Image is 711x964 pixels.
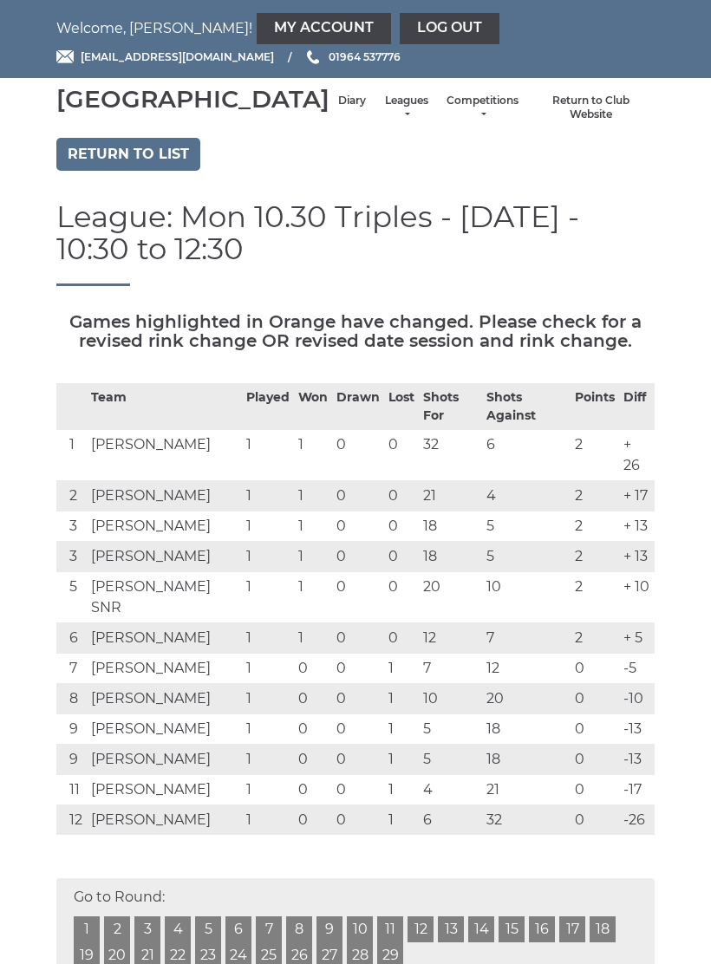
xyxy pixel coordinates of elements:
[571,429,619,480] td: 2
[482,744,571,774] td: 18
[294,429,332,480] td: 1
[619,622,655,653] td: + 5
[619,744,655,774] td: -13
[242,713,294,744] td: 1
[56,541,87,571] td: 3
[619,541,655,571] td: + 13
[419,541,482,571] td: 18
[294,571,332,622] td: 1
[56,138,200,171] a: Return to list
[87,744,242,774] td: [PERSON_NAME]
[56,511,87,541] td: 3
[384,804,419,835] td: 1
[332,480,384,511] td: 0
[332,653,384,683] td: 0
[482,541,571,571] td: 5
[165,916,191,942] a: 4
[571,511,619,541] td: 2
[286,916,312,942] a: 8
[316,916,342,942] a: 9
[294,774,332,804] td: 0
[384,383,419,429] th: Lost
[332,511,384,541] td: 0
[257,13,391,44] a: My Account
[332,571,384,622] td: 0
[242,571,294,622] td: 1
[56,312,655,350] h5: Games highlighted in Orange have changed. Please check for a revised rink change OR revised date ...
[87,622,242,653] td: [PERSON_NAME]
[482,429,571,480] td: 6
[225,916,251,942] a: 6
[242,480,294,511] td: 1
[307,50,319,64] img: Phone us
[294,511,332,541] td: 1
[482,653,571,683] td: 12
[590,916,616,942] a: 18
[384,511,419,541] td: 0
[104,916,130,942] a: 2
[347,916,373,942] a: 10
[408,916,434,942] a: 12
[384,480,419,511] td: 0
[619,683,655,713] td: -10
[56,622,87,653] td: 6
[332,683,384,713] td: 0
[419,774,482,804] td: 4
[294,480,332,511] td: 1
[81,50,274,63] span: [EMAIL_ADDRESS][DOMAIN_NAME]
[419,804,482,835] td: 6
[332,622,384,653] td: 0
[332,744,384,774] td: 0
[619,804,655,835] td: -26
[329,50,401,63] span: 01964 537776
[332,541,384,571] td: 0
[619,653,655,683] td: -5
[256,916,282,942] a: 7
[419,622,482,653] td: 12
[56,744,87,774] td: 9
[447,94,519,122] a: Competitions
[56,201,655,286] h1: League: Mon 10.30 Triples - [DATE] - 10:30 to 12:30
[482,622,571,653] td: 7
[242,744,294,774] td: 1
[294,383,332,429] th: Won
[294,804,332,835] td: 0
[332,804,384,835] td: 0
[571,571,619,622] td: 2
[56,774,87,804] td: 11
[294,622,332,653] td: 1
[419,429,482,480] td: 32
[571,622,619,653] td: 2
[384,683,419,713] td: 1
[482,804,571,835] td: 32
[242,511,294,541] td: 1
[571,774,619,804] td: 0
[619,429,655,480] td: + 26
[338,94,366,108] a: Diary
[87,653,242,683] td: [PERSON_NAME]
[87,571,242,622] td: [PERSON_NAME] SNR
[56,571,87,622] td: 5
[384,774,419,804] td: 1
[383,94,429,122] a: Leagues
[619,511,655,541] td: + 13
[87,383,242,429] th: Team
[482,511,571,541] td: 5
[419,383,482,429] th: Shots For
[384,571,419,622] td: 0
[482,683,571,713] td: 20
[619,713,655,744] td: -13
[242,622,294,653] td: 1
[419,571,482,622] td: 20
[571,383,619,429] th: Points
[56,429,87,480] td: 1
[384,622,419,653] td: 0
[571,480,619,511] td: 2
[332,429,384,480] td: 0
[242,683,294,713] td: 1
[536,94,646,122] a: Return to Club Website
[304,49,401,65] a: Phone us 01964 537776
[619,571,655,622] td: + 10
[56,86,329,113] div: [GEOGRAPHIC_DATA]
[571,683,619,713] td: 0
